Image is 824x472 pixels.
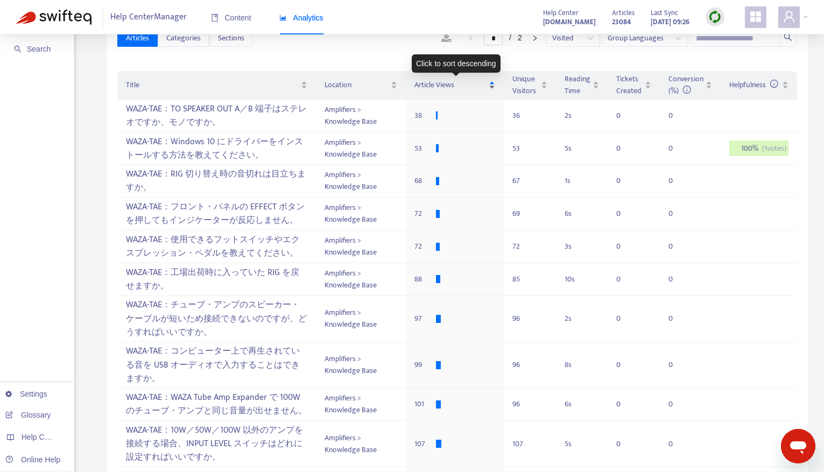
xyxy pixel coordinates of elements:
[512,359,547,371] div: 96
[211,14,219,22] span: book
[608,71,660,100] th: Tickets Created
[526,32,544,45] li: Next Page
[126,32,149,44] span: Articles
[543,16,596,28] strong: [DOMAIN_NAME]
[462,32,480,45] button: left
[279,13,323,22] span: Analytics
[126,231,307,262] div: WAZA-TAE：使用できるフットスイッチやエクスプレッション・ペダルを教えてください。
[616,273,638,285] div: 0
[612,7,635,19] span: Articles
[316,421,406,467] td: Amplifiers > Knowledge Base
[668,241,690,252] div: 0
[512,110,547,122] div: 36
[126,133,307,164] div: WAZA-TAE：Windows 10 にドライバーをインストールする方法を教えてください。
[126,166,307,197] div: WAZA-TAE：RIG 切り替え時の音切れは目立ちますか。
[651,16,689,28] strong: [DATE] 09:26
[117,71,316,100] th: Title
[729,79,778,91] span: Helpfulness
[316,342,406,389] td: Amplifiers > Knowledge Base
[158,30,209,47] button: Categories
[565,438,599,450] div: 5 s
[316,198,406,230] td: Amplifiers > Knowledge Base
[468,35,474,41] span: left
[166,32,201,44] span: Categories
[651,7,678,19] span: Last Sync
[316,263,406,296] td: Amplifiers > Knowledge Base
[543,7,579,19] span: Help Center
[414,438,436,450] div: 107
[512,241,547,252] div: 72
[414,175,436,187] div: 68
[414,273,436,285] div: 88
[126,79,299,91] span: Title
[512,398,547,410] div: 96
[781,429,815,463] iframe: メッセージングウィンドウの起動ボタン、進行中の会話
[22,433,66,441] span: Help Centers
[414,79,487,91] span: Article Views
[565,398,599,410] div: 6 s
[316,132,406,165] td: Amplifiers > Knowledge Base
[414,398,436,410] div: 101
[729,140,788,157] div: 100 %
[512,175,547,187] div: 67
[668,110,690,122] div: 0
[612,16,631,28] strong: 23084
[668,273,690,285] div: 0
[316,230,406,263] td: Amplifiers > Knowledge Base
[565,143,599,154] div: 5 s
[668,398,690,410] div: 0
[5,390,47,398] a: Settings
[512,273,547,285] div: 85
[316,296,406,342] td: Amplifiers > Knowledge Base
[126,297,307,341] div: WAZA-TAE：チューブ・アンプのスピーカー・ケーブルが短いため接続できないのですが、どうすればいいですか。
[616,110,638,122] div: 0
[608,30,681,46] span: Group Languages
[14,45,22,53] span: search
[412,54,501,73] div: Click to sort descending
[616,438,638,450] div: 0
[126,264,307,295] div: WAZA-TAE：工場出荷時に入っていた RIG を戻せますか。
[616,313,638,325] div: 0
[565,208,599,220] div: 6 s
[616,175,638,187] div: 0
[414,241,436,252] div: 72
[565,273,599,285] div: 10 s
[556,71,608,100] th: Reading Time
[526,32,544,45] button: right
[565,359,599,371] div: 8 s
[532,35,538,41] span: right
[484,32,522,45] li: 1/2
[783,10,795,23] span: user
[616,208,638,220] div: 0
[784,33,792,41] span: search
[504,71,556,100] th: Unique Visitors
[616,359,638,371] div: 0
[668,73,703,97] span: Conversion (%)
[27,45,51,53] span: Search
[565,241,599,252] div: 3 s
[512,143,547,154] div: 53
[512,73,539,97] span: Unique Visitors
[5,455,60,464] a: Online Help
[117,30,158,47] button: Articles
[616,73,643,97] span: Tickets Created
[414,208,436,220] div: 72
[279,14,287,22] span: area-chart
[325,79,389,91] span: Location
[316,389,406,421] td: Amplifiers > Knowledge Base
[616,241,638,252] div: 0
[668,143,690,154] div: 0
[509,33,511,42] span: /
[565,175,599,187] div: 1 s
[16,10,91,25] img: Swifteq
[5,411,51,419] a: Glossary
[414,313,436,325] div: 97
[316,100,406,132] td: Amplifiers > Knowledge Base
[126,343,307,388] div: WAZA-TAE：コンピューター上で再生されている音を USB オーディオで入力することはできますか。
[668,438,690,450] div: 0
[211,13,251,22] span: Content
[565,110,599,122] div: 2 s
[708,10,722,24] img: sync.dc5367851b00ba804db3.png
[668,208,690,220] div: 0
[316,71,406,100] th: Location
